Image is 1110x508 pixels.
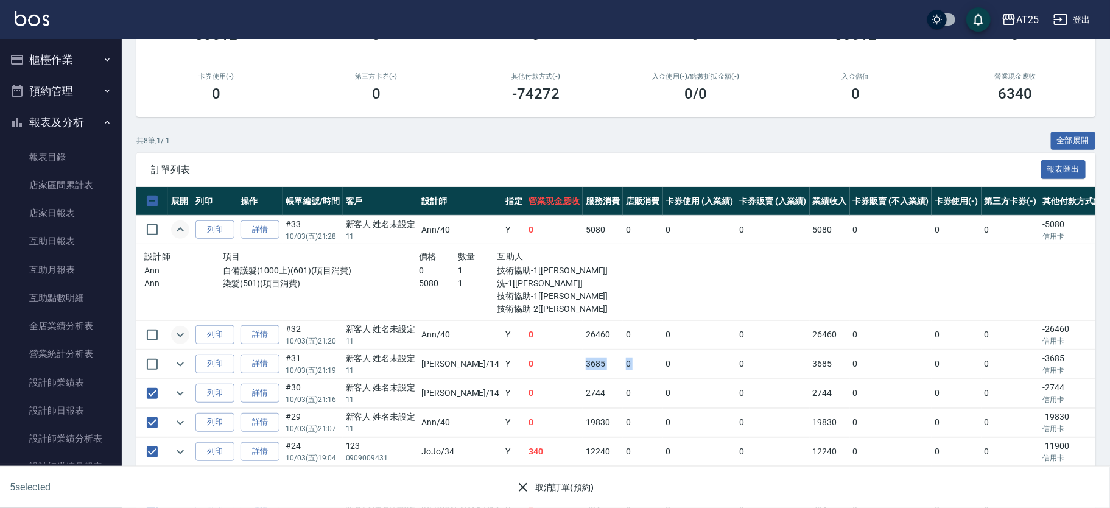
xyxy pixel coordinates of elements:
[144,264,223,277] p: Ann
[418,379,502,407] td: [PERSON_NAME] /14
[1042,394,1103,405] p: 信用卡
[810,187,850,216] th: 業績收入
[502,437,525,466] td: Y
[5,453,117,481] a: 設計師業績月報表
[418,216,502,244] td: Ann /40
[850,216,932,244] td: 0
[144,252,170,261] span: 設計師
[171,384,189,403] button: expand row
[512,85,560,102] h3: -74272
[502,187,525,216] th: 指定
[286,231,340,242] p: 10/03 (五) 21:28
[502,379,525,407] td: Y
[1039,320,1106,349] td: -26460
[223,277,419,290] p: 染髮(501)(項目消費)
[1042,423,1103,434] p: 信用卡
[195,413,234,432] button: 列印
[623,350,663,378] td: 0
[151,72,282,80] h2: 卡券使用(-)
[283,320,343,349] td: #32
[982,437,1040,466] td: 0
[346,411,416,423] div: 新客人 姓名未設定
[623,320,663,349] td: 0
[810,408,850,437] td: 19830
[171,326,189,344] button: expand row
[663,379,737,407] td: 0
[932,216,982,244] td: 0
[736,437,810,466] td: 0
[418,350,502,378] td: [PERSON_NAME] /14
[346,323,416,336] div: 新客人 姓名未設定
[810,320,850,349] td: 26460
[810,216,850,244] td: 5080
[223,252,241,261] span: 項目
[458,277,497,290] p: 1
[1039,437,1106,466] td: -11900
[171,355,189,373] button: expand row
[419,252,437,261] span: 價格
[346,352,416,365] div: 新客人 姓名未設定
[311,72,442,80] h2: 第三方卡券(-)
[623,187,663,216] th: 店販消費
[932,408,982,437] td: 0
[346,423,416,434] p: 11
[999,85,1033,102] h3: 6340
[419,264,458,277] p: 0
[850,350,932,378] td: 0
[286,365,340,376] p: 10/03 (五) 21:19
[5,284,117,312] a: 互助點數明細
[1042,365,1103,376] p: 信用卡
[583,320,623,349] td: 26460
[684,85,707,102] h3: 0 /0
[623,379,663,407] td: 0
[1042,231,1103,242] p: 信用卡
[631,72,762,80] h2: 入金使用(-) /點數折抵金額(-)
[932,320,982,349] td: 0
[502,320,525,349] td: Y
[982,187,1040,216] th: 第三方卡券(-)
[497,290,615,303] p: 技術協助-1[[PERSON_NAME]]
[790,72,921,80] h2: 入金儲值
[850,379,932,407] td: 0
[171,443,189,461] button: expand row
[212,85,220,102] h3: 0
[497,303,615,316] p: 技術協助-2[[PERSON_NAME]]
[283,408,343,437] td: #29
[458,252,476,261] span: 數量
[5,397,117,425] a: 設計師日報表
[583,408,623,437] td: 19830
[583,350,623,378] td: 3685
[1041,160,1086,179] button: 報表匯出
[1042,336,1103,347] p: 信用卡
[502,350,525,378] td: Y
[982,320,1040,349] td: 0
[5,44,117,76] button: 櫃檯作業
[5,256,117,284] a: 互助月報表
[850,437,932,466] td: 0
[471,72,602,80] h2: 其他付款方式(-)
[241,220,279,239] a: 詳情
[372,85,381,102] h3: 0
[5,340,117,368] a: 營業統計分析表
[418,437,502,466] td: JoJo /34
[346,231,416,242] p: 11
[525,320,583,349] td: 0
[525,187,583,216] th: 營業現金應收
[736,187,810,216] th: 卡券販賣 (入業績)
[5,425,117,453] a: 設計師業績分析表
[1041,163,1086,175] a: 報表匯出
[458,264,497,277] p: 1
[195,384,234,403] button: 列印
[497,277,615,290] p: 洗-1[[PERSON_NAME]]
[241,384,279,403] a: 詳情
[195,220,234,239] button: 列印
[346,336,416,347] p: 11
[1039,379,1106,407] td: -2744
[850,187,932,216] th: 卡券販賣 (不入業績)
[241,442,279,461] a: 詳情
[168,187,192,216] th: 展開
[5,227,117,255] a: 互助日報表
[195,442,234,461] button: 列印
[418,408,502,437] td: Ann /40
[982,216,1040,244] td: 0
